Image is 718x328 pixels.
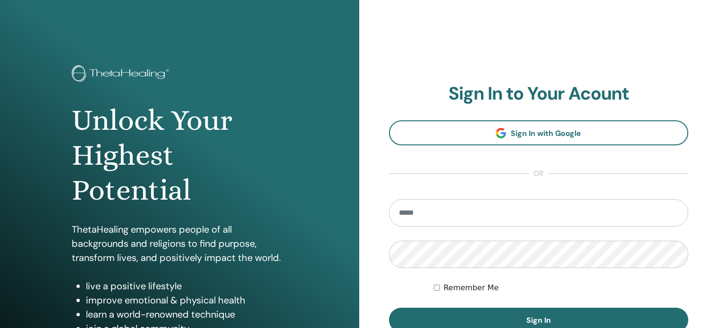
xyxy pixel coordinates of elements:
[389,120,689,145] a: Sign In with Google
[511,128,581,138] span: Sign In with Google
[86,307,287,321] li: learn a world-renowned technique
[72,103,287,208] h1: Unlock Your Highest Potential
[72,222,287,265] p: ThetaHealing empowers people of all backgrounds and religions to find purpose, transform lives, a...
[529,168,549,179] span: or
[434,282,688,294] div: Keep me authenticated indefinitely or until I manually logout
[526,315,551,325] span: Sign In
[444,282,499,294] label: Remember Me
[86,279,287,293] li: live a positive lifestyle
[86,293,287,307] li: improve emotional & physical health
[389,83,689,105] h2: Sign In to Your Acount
